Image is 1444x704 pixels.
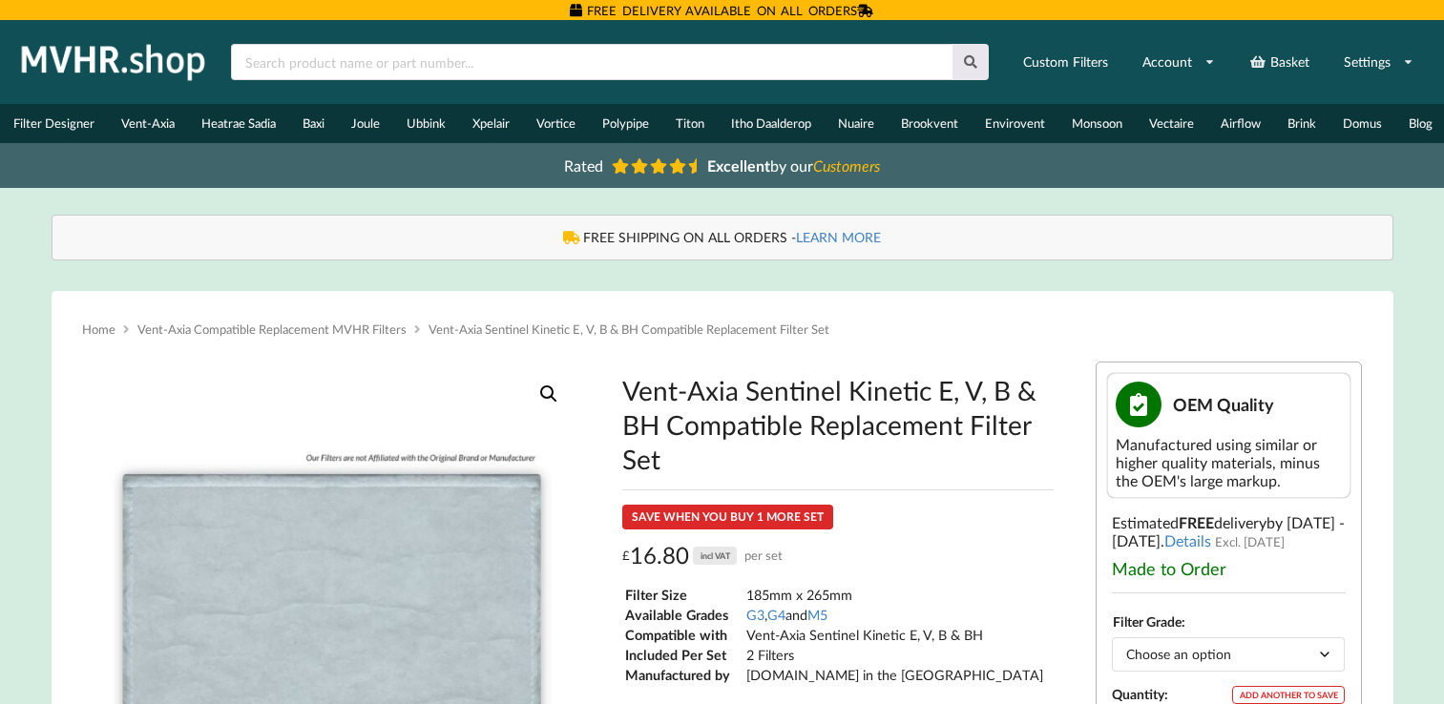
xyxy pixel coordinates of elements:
[807,607,827,623] a: M5
[796,229,881,245] a: LEARN MORE
[1274,104,1329,143] a: Brink
[1164,531,1211,549] a: Details
[1331,45,1426,79] a: Settings
[767,607,785,623] a: G4
[622,373,1054,476] h1: Vent-Axia Sentinel Kinetic E, V, B & BH Compatible Replacement Filter Set
[624,626,743,644] td: Compatible with
[393,104,459,143] a: Ubbink
[13,38,214,86] img: mvhr.shop.png
[1130,45,1227,79] a: Account
[1173,394,1274,415] span: OEM Quality
[745,586,1044,604] td: 185mm x 265mm
[1113,613,1182,630] label: Filter Grade
[707,156,770,175] b: Excellent
[1207,104,1274,143] a: Airflow
[813,156,880,175] i: Customers
[624,606,743,624] td: Available Grades
[624,646,743,664] td: Included Per Set
[429,321,829,337] span: Vent-Axia Sentinel Kinetic E, V, B & BH Compatible Replacement Filter Set
[1116,435,1342,489] div: Manufactured using similar or higher quality materials, minus the OEM's large markup.
[564,156,603,175] span: Rated
[972,104,1058,143] a: Envirovent
[523,104,589,143] a: Vortice
[231,44,952,80] input: Search product name or part number...
[745,666,1044,684] td: [DOMAIN_NAME] in the [GEOGRAPHIC_DATA]
[108,104,188,143] a: Vent-Axia
[718,104,825,143] a: Itho Daalderop
[82,321,115,337] a: Home
[589,104,662,143] a: Polypipe
[624,586,743,604] td: Filter Size
[188,104,289,143] a: Heatrae Sadia
[1237,45,1322,79] a: Basket
[745,626,1044,644] td: Vent-Axia Sentinel Kinetic E, V, B & BH
[622,541,630,570] span: £
[1136,104,1207,143] a: Vectaire
[1011,45,1120,79] a: Custom Filters
[745,646,1044,664] td: 2 Filters
[532,377,566,411] a: View full-screen image gallery
[624,666,743,684] td: Manufactured by
[551,150,894,181] a: Rated Excellentby ourCustomers
[338,104,393,143] a: Joule
[1215,534,1285,549] span: Excl. [DATE]
[825,104,888,143] a: Nuaire
[745,606,1044,624] td: , and
[622,541,784,570] div: 16.80
[1112,558,1346,579] div: Made to Order
[746,607,764,623] a: G3
[693,547,737,565] div: incl VAT
[707,156,880,175] span: by our
[1058,104,1136,143] a: Monsoon
[744,541,783,570] span: per set
[622,505,833,529] div: SAVE WHEN YOU BUY 1 MORE SET
[289,104,338,143] a: Baxi
[1112,513,1345,549] span: by [DATE] - [DATE]
[1179,513,1214,531] b: FREE
[888,104,972,143] a: Brookvent
[72,228,1373,247] div: FREE SHIPPING ON ALL ORDERS -
[1329,104,1395,143] a: Domus
[662,104,718,143] a: Titon
[459,104,523,143] a: Xpelair
[137,321,407,337] a: Vent-Axia Compatible Replacement MVHR Filters
[1232,686,1345,704] div: ADD ANOTHER TO SAVE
